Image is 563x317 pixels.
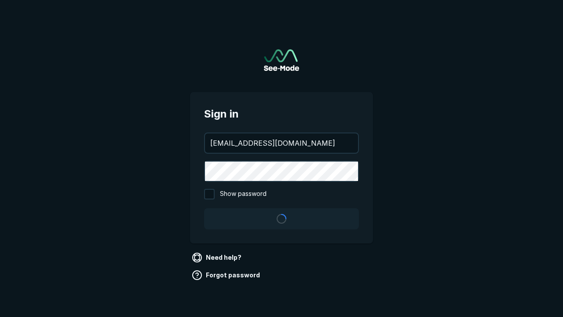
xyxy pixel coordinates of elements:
input: your@email.com [205,133,358,153]
a: Need help? [190,251,245,265]
a: Forgot password [190,268,263,282]
span: Show password [220,189,267,199]
a: Go to sign in [264,49,299,71]
span: Sign in [204,106,359,122]
img: See-Mode Logo [264,49,299,71]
